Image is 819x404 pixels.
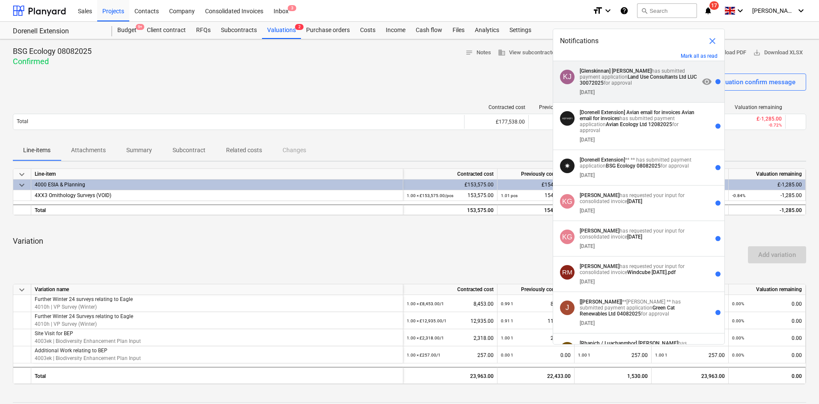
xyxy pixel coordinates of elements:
div: 22,433.00 [497,367,575,384]
strong: Green Cat Renewables Ltd 04082025 [580,305,675,317]
span: keyboard_arrow_down [17,180,27,190]
strong: Windcube [DATE].pdf [627,269,676,275]
small: 0.00% [732,301,744,306]
strong: BSG Ecology 08082025 [606,163,661,169]
strong: Avian Ecology Ltd 12082025 [606,121,672,127]
div: Valuation remaining [725,104,782,110]
p: Subcontract [173,146,205,155]
p: Total [17,118,28,125]
div: Previously committed [497,284,575,295]
a: Costs [355,22,381,39]
span: ✷ [564,162,570,170]
p: Further Winter 24 surveys relating to Eagle [35,296,133,303]
div: 8,340.00 [501,295,571,313]
div: Send valuation confirm message [701,77,795,88]
div: -1,285.00 [732,190,802,201]
strong: [[PERSON_NAME]] [580,299,622,305]
p: Summary [126,146,152,155]
div: £177,538.00 [464,115,528,129]
small: 0.00% [732,318,744,323]
div: £153,575.00 [403,180,497,190]
div: Analytics [470,22,504,39]
div: 154,860.00 [501,190,571,201]
small: 1.00 1 [501,336,513,340]
small: 0.00% [732,336,744,340]
div: -1,285.00 [732,205,802,216]
small: 1.01 pcs [501,193,518,198]
p: Line-items [23,146,51,155]
div: 153,575.00 [407,190,494,201]
div: 23,963.00 [403,367,497,384]
div: Contracted cost [468,104,525,110]
a: Files [447,22,470,39]
strong: [PERSON_NAME] [580,263,619,269]
span: keyboard_arrow_down [17,169,27,180]
div: 4000 ESIA & Planning [35,180,399,190]
div: 23,963.00 [652,367,729,384]
div: Kristina Gulevica [560,194,575,209]
p: has requested your input for consolidated invoice [580,228,699,240]
div: Kathryn Jukes [560,70,575,84]
div: Subcontracts [216,22,262,39]
div: Valuation remaining [729,169,806,180]
div: Dorenell Extension [13,27,102,36]
span: 3 [288,5,296,11]
i: keyboard_arrow_down [735,6,745,16]
strong: [PERSON_NAME] [638,340,678,346]
p: Additional Work relating to BEP [35,347,141,354]
p: has requested your input for consolidated invoice [580,263,699,275]
p: 4003ek | Biodiversity Enhancement Plan Input [35,337,141,345]
iframe: Chat Widget [776,363,819,404]
div: Total [31,367,403,384]
p: Variation [13,236,806,246]
span: Notifications [560,36,599,46]
strong: [PERSON_NAME] [580,228,619,234]
p: has submitted payment application for approval [580,68,699,86]
div: 0.00 [732,346,802,364]
p: 4010h | VP Survey (Winter) [35,303,133,310]
p: ** ** has submitted payment application for approval [580,157,699,169]
div: 0.00 [732,295,802,313]
div: Kristina Gulevica [560,230,575,244]
a: Client contract [142,22,191,39]
div: 257.00 [578,346,648,364]
div: 2,318.00 [407,329,494,347]
span: keyboard_arrow_down [17,285,27,295]
span: View subcontractor [498,48,557,58]
div: £-1,285.00 [729,180,806,190]
div: £-1,285.00 [725,116,782,122]
div: Line-item [31,169,403,180]
small: 0.00% [732,353,744,357]
strong: [DATE] [627,198,642,204]
div: Valuation remaining [729,284,806,295]
p: Site Visit for BEP [35,330,141,337]
a: Income [381,22,411,39]
div: 0.00 [729,367,806,384]
div: [DATE] [580,279,595,285]
div: [DATE] [580,137,595,143]
div: 0.00 [732,312,802,330]
p: Attachments [71,146,106,155]
small: -0.84% [732,193,745,198]
button: Send valuation confirm message [691,74,806,91]
span: [PERSON_NAME] [752,7,795,14]
small: 1.00 × £153,575.00 / pcs [407,193,453,198]
div: [DATE] [580,89,595,95]
div: [DATE] [580,172,595,178]
div: [DATE] [580,243,595,249]
div: Purchase orders [301,22,355,39]
strong: [Dorenell Extension] [580,109,625,115]
div: Total [31,204,403,215]
div: Avian email for invoices Avian email for invoices [560,111,575,126]
div: Cash flow [411,22,447,39]
div: Richard Higgins [560,342,575,357]
div: Contracted cost [403,284,497,295]
div: Budget [112,22,142,39]
span: KG [562,198,572,205]
strong: [PERSON_NAME] [580,192,619,198]
p: 4010h | VP Survey (Winter) [35,320,133,327]
strong: Avian email for invoices Avian email for invoices [580,109,694,121]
